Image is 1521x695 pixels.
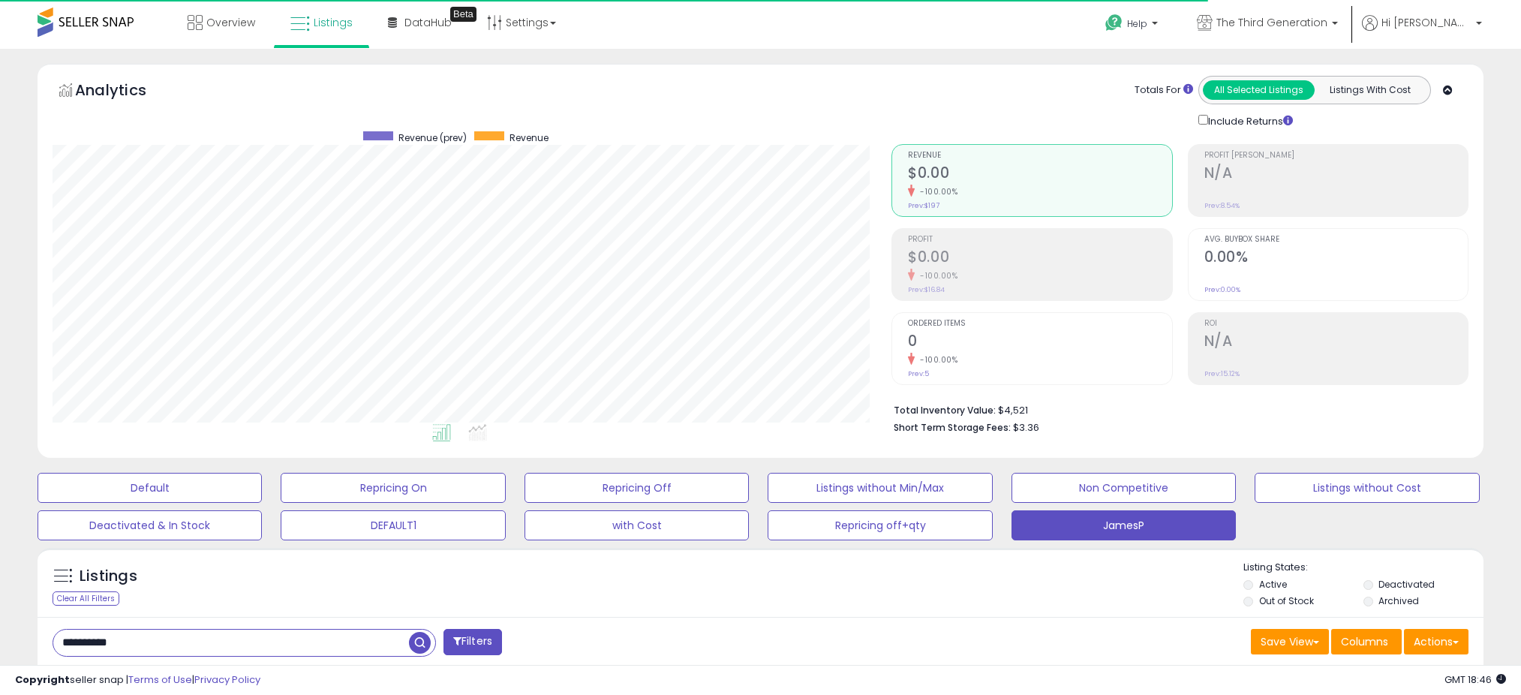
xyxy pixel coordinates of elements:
h2: $0.00 [908,248,1171,269]
span: ROI [1204,320,1468,328]
span: Overview [206,15,255,30]
span: Revenue (prev) [398,131,467,144]
span: The Third Generation [1216,15,1327,30]
button: Actions [1404,629,1468,654]
div: Totals For [1135,83,1193,98]
h2: 0 [908,332,1171,353]
span: 2025-08-11 18:46 GMT [1444,672,1506,687]
span: Revenue [908,152,1171,160]
label: Out of Stock [1259,594,1314,607]
strong: Copyright [15,672,70,687]
span: Revenue [510,131,549,144]
label: Deactivated [1378,578,1435,591]
button: Columns [1331,629,1402,654]
small: Prev: 15.12% [1204,369,1240,378]
button: with Cost [525,510,749,540]
div: Clear All Filters [53,591,119,606]
i: Get Help [1105,14,1123,32]
button: JamesP [1011,510,1236,540]
li: $4,521 [894,400,1457,418]
span: Listings [314,15,353,30]
div: Tooltip anchor [450,7,476,22]
a: Terms of Use [128,672,192,687]
span: Help [1127,17,1147,30]
span: $3.36 [1013,420,1039,435]
a: Hi [PERSON_NAME] [1362,15,1482,49]
a: Privacy Policy [194,672,260,687]
div: Include Returns [1187,112,1311,129]
button: Repricing Off [525,473,749,503]
small: -100.00% [915,270,957,281]
button: All Selected Listings [1203,80,1315,100]
h5: Analytics [75,80,176,104]
h2: N/A [1204,164,1468,185]
h5: Listings [80,566,137,587]
button: Repricing off+qty [768,510,992,540]
b: Total Inventory Value: [894,404,996,417]
h2: $0.00 [908,164,1171,185]
button: DEFAULT1 [281,510,505,540]
span: Hi [PERSON_NAME] [1381,15,1471,30]
h2: N/A [1204,332,1468,353]
button: Default [38,473,262,503]
small: -100.00% [915,354,957,366]
small: Prev: $16.84 [908,285,945,294]
label: Active [1259,578,1287,591]
span: Avg. Buybox Share [1204,236,1468,244]
button: Listings With Cost [1314,80,1426,100]
small: Prev: 8.54% [1204,201,1240,210]
small: Prev: 5 [908,369,929,378]
span: Columns [1341,634,1388,649]
b: Short Term Storage Fees: [894,421,1011,434]
label: Archived [1378,594,1419,607]
div: seller snap | | [15,673,260,687]
p: Listing States: [1243,561,1483,575]
button: Filters [443,629,502,655]
small: Prev: $197 [908,201,939,210]
button: Non Competitive [1011,473,1236,503]
button: Repricing On [281,473,505,503]
button: Save View [1251,629,1329,654]
button: Listings without Cost [1255,473,1479,503]
small: -100.00% [915,186,957,197]
span: Ordered Items [908,320,1171,328]
button: Listings without Min/Max [768,473,992,503]
span: Profit [908,236,1171,244]
h2: 0.00% [1204,248,1468,269]
span: DataHub [404,15,452,30]
span: Profit [PERSON_NAME] [1204,152,1468,160]
small: Prev: 0.00% [1204,285,1240,294]
button: Deactivated & In Stock [38,510,262,540]
a: Help [1093,2,1173,49]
